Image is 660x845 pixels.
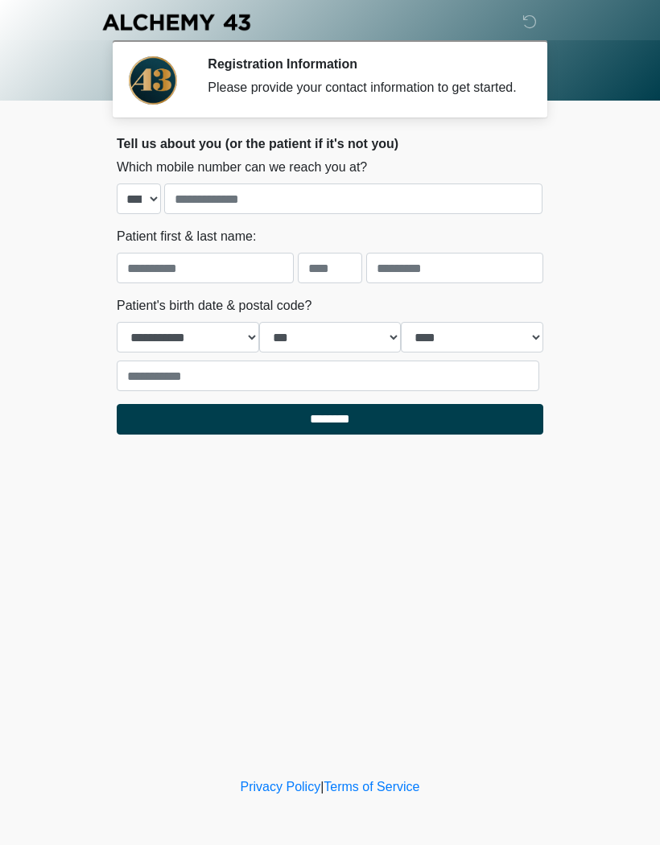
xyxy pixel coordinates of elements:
[117,158,367,177] label: Which mobile number can we reach you at?
[241,780,321,793] a: Privacy Policy
[117,296,311,315] label: Patient's birth date & postal code?
[129,56,177,105] img: Agent Avatar
[320,780,324,793] a: |
[117,227,256,246] label: Patient first & last name:
[117,136,543,151] h2: Tell us about you (or the patient if it's not you)
[101,12,252,32] img: Alchemy 43 Logo
[208,56,519,72] h2: Registration Information
[208,78,519,97] div: Please provide your contact information to get started.
[324,780,419,793] a: Terms of Service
